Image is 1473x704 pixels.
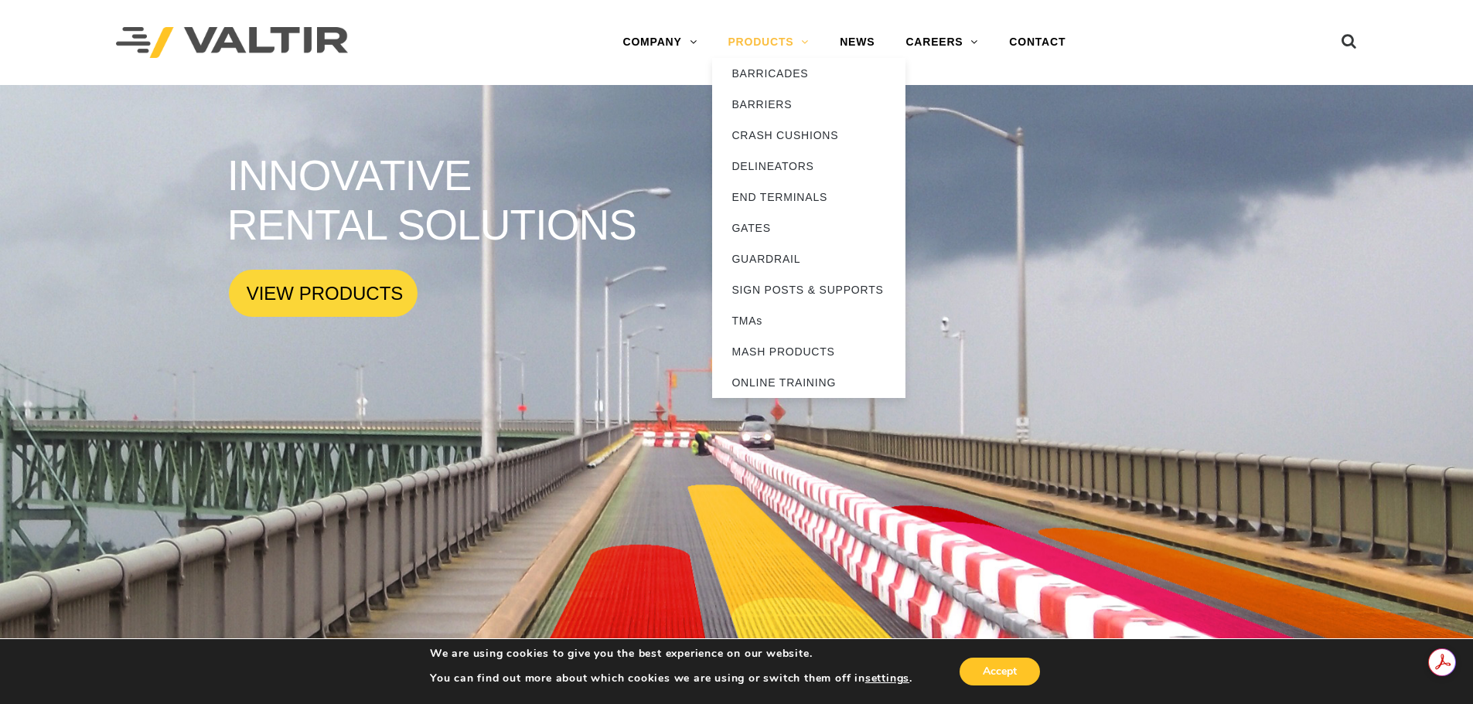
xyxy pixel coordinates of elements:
button: Accept [960,658,1040,685]
img: Valtir [116,27,348,59]
a: CAREERS [890,27,994,58]
a: SIGN POSTS & SUPPORTS [712,274,905,305]
a: CONTACT [994,27,1081,58]
rs-layer: INNOVATIVE RENTAL SOLUTIONS [227,151,636,250]
a: CRASH CUSHIONS [712,120,905,151]
a: MASH PRODUCTS [712,336,905,367]
a: PRODUCTS [712,27,824,58]
a: BARRIERS [712,89,905,120]
p: We are using cookies to give you the best experience on our website. [430,647,912,661]
p: You can find out more about which cookies we are using or switch them off in . [430,672,912,685]
a: BARRICADES [712,58,905,89]
button: settings [865,672,909,685]
a: END TERMINALS [712,182,905,213]
a: VIEW PRODUCTS [229,270,418,317]
a: NEWS [824,27,890,58]
a: ONLINE TRAINING [712,367,905,398]
a: DELINEATORS [712,151,905,182]
a: GATES [712,213,905,243]
a: GUARDRAIL [712,243,905,274]
a: TMAs [712,305,905,336]
a: COMPANY [607,27,712,58]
